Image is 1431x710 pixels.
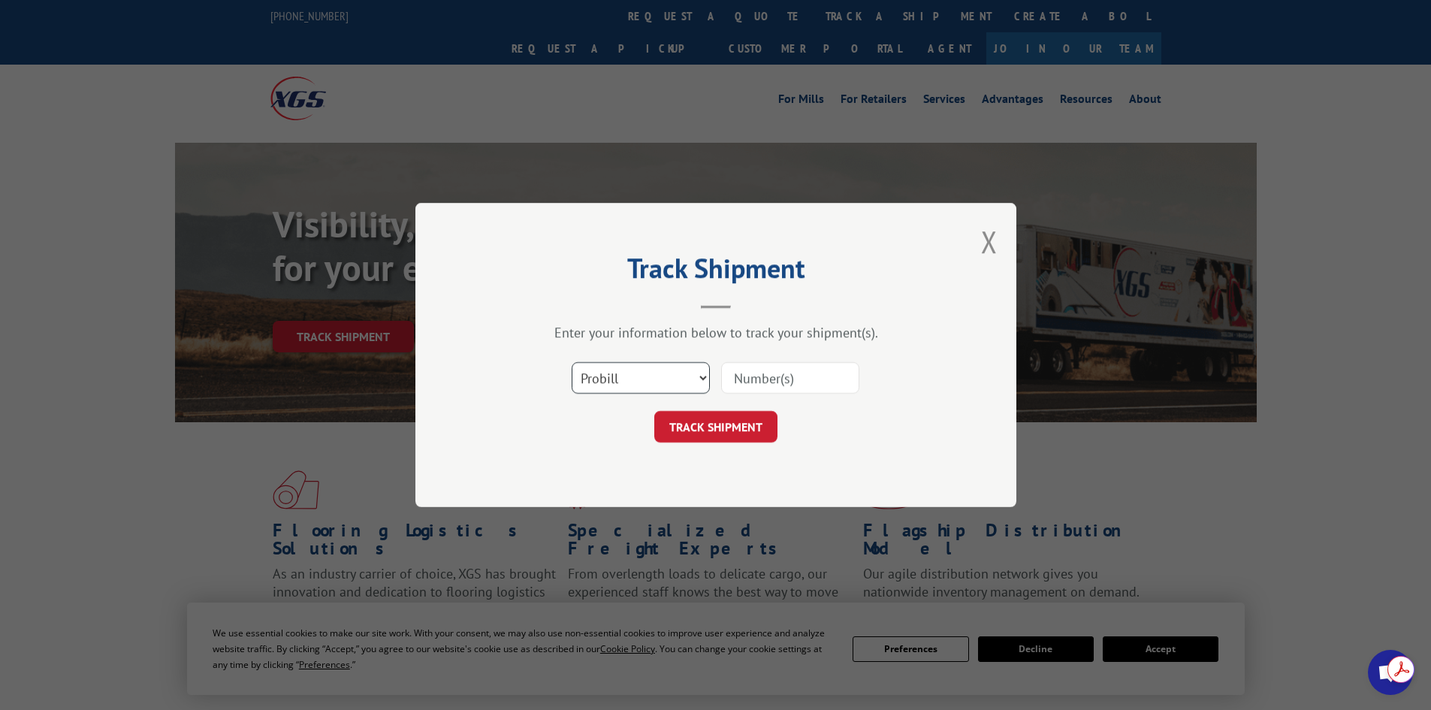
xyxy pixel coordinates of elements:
[1368,650,1413,695] div: Open chat
[721,362,859,394] input: Number(s)
[981,222,998,261] button: Close modal
[491,324,941,341] div: Enter your information below to track your shipment(s).
[491,258,941,286] h2: Track Shipment
[654,411,777,443] button: TRACK SHIPMENT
